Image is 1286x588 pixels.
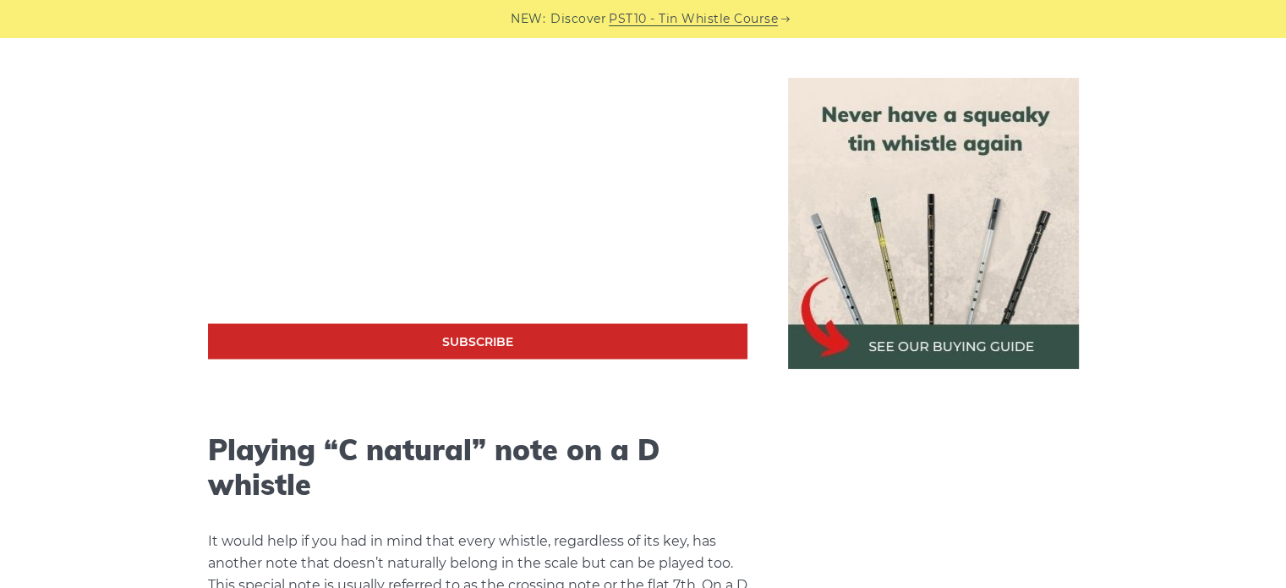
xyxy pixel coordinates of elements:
[788,78,1079,369] img: tin whistle buying guide
[208,19,747,323] iframe: Tin Whistle Tutorial for Beginners - Blowing Basics & D Scale Exercise
[208,323,747,360] a: Subscribe
[208,432,747,502] h2: Playing “C natural” note on a D whistle
[609,9,778,29] a: PST10 - Tin Whistle Course
[511,9,545,29] span: NEW:
[550,9,606,29] span: Discover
